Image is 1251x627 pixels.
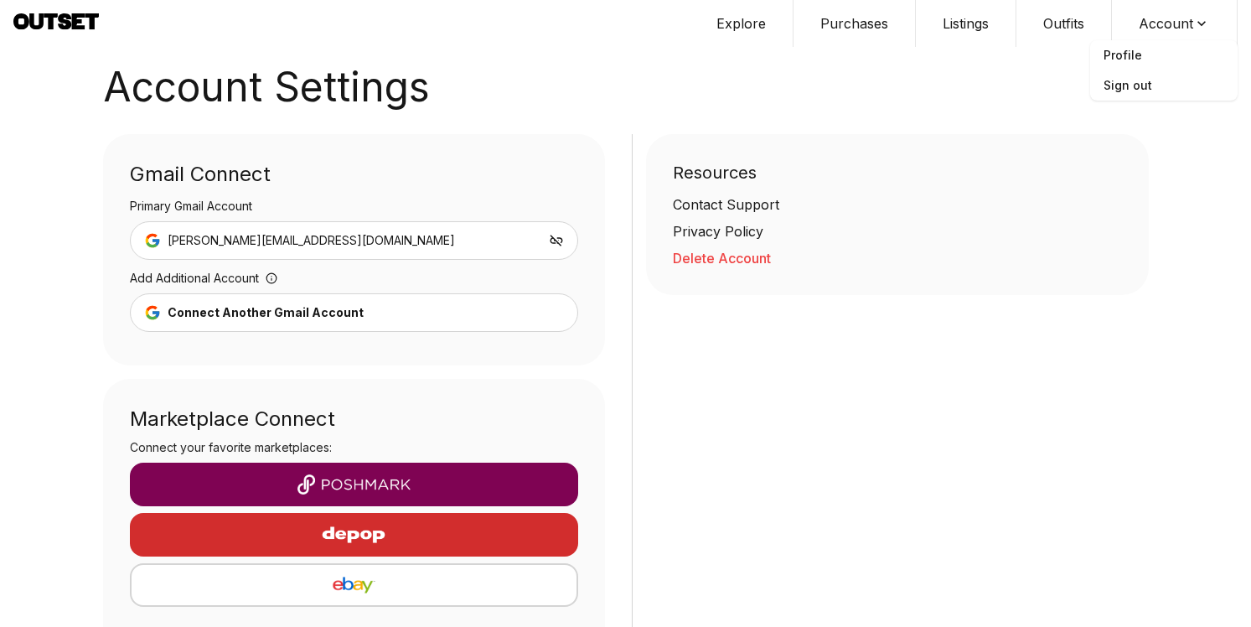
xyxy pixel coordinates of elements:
img: Poshmark logo [143,474,566,495]
div: Connect Another Gmail Account [168,304,364,321]
div: Gmail Connect [130,161,579,198]
button: Depop logo [130,513,579,557]
a: Privacy Policy [673,221,1122,241]
a: Contact Support [673,194,1122,215]
div: Resources [673,161,1122,194]
span: Sign out [1090,70,1238,101]
div: Primary Gmail Account [130,198,579,221]
div: Add Additional Account [130,270,579,293]
button: Poshmark logo [130,463,579,506]
a: Profile [1090,40,1238,70]
span: [PERSON_NAME][EMAIL_ADDRESS][DOMAIN_NAME] [168,232,455,249]
h3: Connect your favorite marketplaces: [130,439,579,456]
button: Connect Another Gmail Account [130,293,579,332]
h1: Account Settings [103,67,1149,107]
img: Depop logo [281,515,426,555]
img: eBay logo [145,575,564,595]
button: Delete Account [673,248,1122,268]
div: Marketplace Connect [130,406,579,433]
button: eBay logo [130,563,579,607]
